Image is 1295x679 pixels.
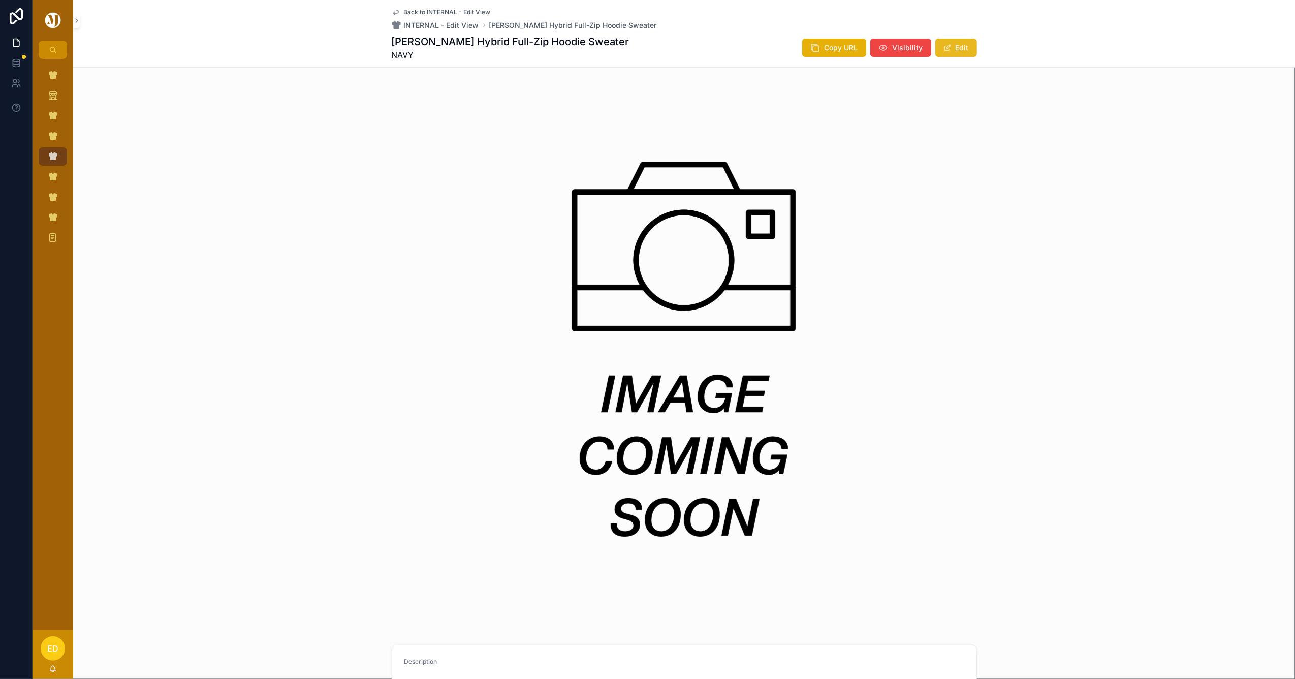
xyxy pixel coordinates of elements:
a: Back to INTERNAL - Edit View [392,8,491,16]
h1: [PERSON_NAME] Hybrid Full-Zip Hoodie Sweater [392,35,629,49]
span: NAVY [392,49,629,61]
div: scrollable content [33,59,73,260]
button: Copy URL [802,39,866,57]
img: 25509-imagecomingsoon.png [430,96,938,604]
span: Description [404,658,437,665]
span: INTERNAL - Edit View [404,20,479,30]
span: Back to INTERNAL - Edit View [404,8,491,16]
img: App logo [43,12,62,28]
button: Visibility [870,39,931,57]
span: Copy URL [825,43,858,53]
span: ED [47,642,58,655]
button: Edit [935,39,977,57]
a: INTERNAL - Edit View [392,20,479,30]
span: Visibility [893,43,923,53]
a: [PERSON_NAME] Hybrid Full-Zip Hoodie Sweater [489,20,657,30]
